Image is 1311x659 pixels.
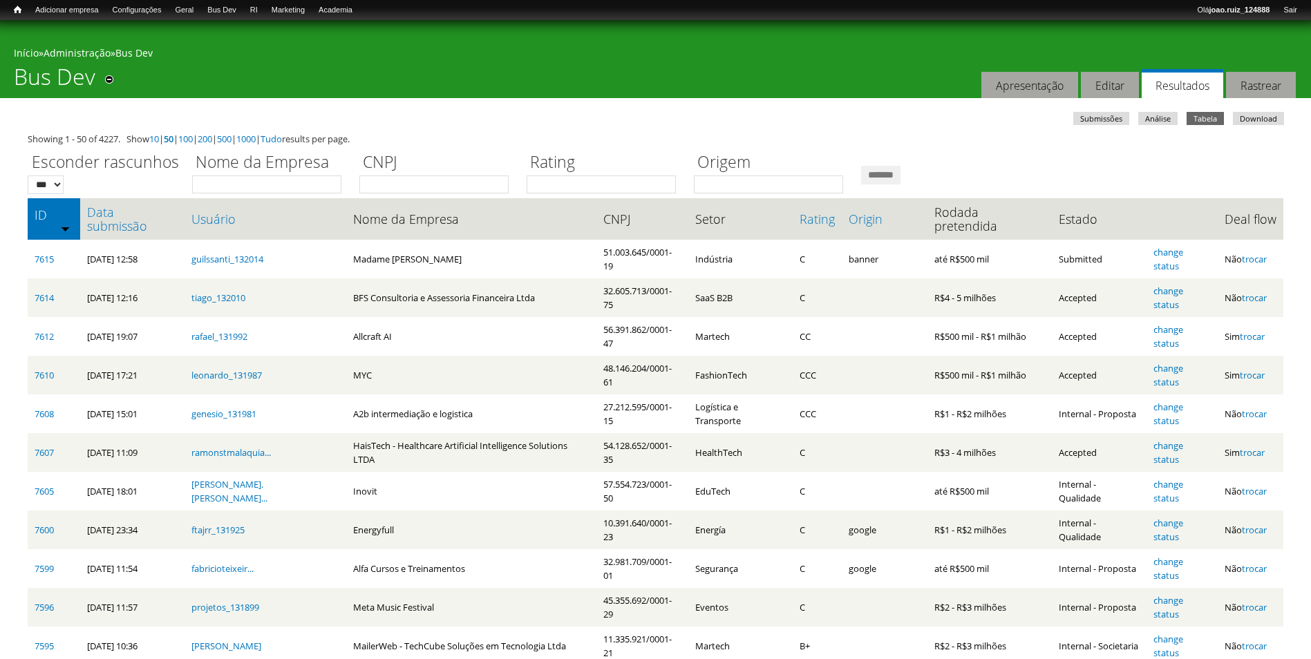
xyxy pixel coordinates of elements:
label: Esconder rascunhos [28,151,183,175]
td: Internal - Proposta [1052,394,1147,433]
td: 45.355.692/0001-29 [596,588,688,627]
td: HaisTech - Healthcare Artificial Intelligence Solutions LTDA [346,433,597,472]
td: Não [1218,278,1283,317]
td: C [793,588,842,627]
td: Eventos [688,588,793,627]
th: CNPJ [596,198,688,240]
td: 54.128.652/0001-35 [596,433,688,472]
td: Não [1218,588,1283,627]
a: trocar [1240,446,1265,459]
a: change status [1153,401,1183,427]
td: [DATE] 23:34 [80,510,185,549]
td: BFS Consultoria e Assessoria Financeira Ltda [346,278,597,317]
a: Adicionar empresa [28,3,106,17]
a: Bus Dev [200,3,243,17]
td: 32.605.713/0001-75 [596,278,688,317]
td: C [793,549,842,588]
a: change status [1153,594,1183,620]
a: 100 [178,133,193,145]
img: ordem crescente [61,224,70,233]
td: Internal - Proposta [1052,549,1147,588]
td: [DATE] 17:21 [80,356,185,394]
td: R$4 - 5 milhões [927,278,1052,317]
td: [DATE] 15:01 [80,394,185,433]
a: trocar [1242,253,1267,265]
td: 56.391.862/0001-47 [596,317,688,356]
a: change status [1153,362,1183,388]
a: genesio_131981 [191,408,256,420]
a: tiago_132010 [191,292,245,304]
a: change status [1153,633,1183,659]
td: Martech [688,317,793,356]
td: R$1 - R$2 milhões [927,394,1052,433]
a: 7614 [35,292,54,304]
label: Origem [694,151,852,175]
td: [DATE] 12:58 [80,240,185,278]
td: 51.003.645/0001-19 [596,240,688,278]
td: CCC [793,356,842,394]
td: até R$500 mil [927,549,1052,588]
td: Accepted [1052,317,1147,356]
a: change status [1153,323,1183,350]
a: Administração [44,46,111,59]
td: até R$500 mil [927,240,1052,278]
a: trocar [1242,408,1267,420]
a: 7605 [35,485,54,497]
td: Accepted [1052,278,1147,317]
a: 10 [149,133,159,145]
a: 500 [217,133,232,145]
td: 48.146.204/0001-61 [596,356,688,394]
th: Rodada pretendida [927,198,1052,240]
td: CCC [793,394,842,433]
a: Submissões [1073,112,1129,125]
a: Editar [1081,72,1139,99]
a: Bus Dev [115,46,153,59]
a: trocar [1240,330,1265,343]
a: 7600 [35,524,54,536]
td: Madame [PERSON_NAME] [346,240,597,278]
a: ramonstmalaquia... [191,446,271,459]
a: leonardo_131987 [191,369,262,381]
td: [DATE] 11:57 [80,588,185,627]
div: » » [14,46,1297,64]
a: Origin [849,212,921,226]
a: Configurações [106,3,169,17]
a: RI [243,3,265,17]
a: Tudo [261,133,282,145]
a: trocar [1242,601,1267,613]
td: Submitted [1052,240,1147,278]
td: Segurança [688,549,793,588]
a: guilssanti_132014 [191,253,263,265]
a: 50 [164,133,173,145]
td: Sim [1218,356,1283,394]
a: Geral [168,3,200,17]
a: Análise [1138,112,1178,125]
a: trocar [1242,640,1267,652]
td: EduTech [688,472,793,510]
td: C [793,510,842,549]
label: Nome da Empresa [192,151,350,175]
td: A2b intermediação e logistica [346,394,597,433]
a: Data submissão [87,205,178,233]
td: Logística e Transporte [688,394,793,433]
a: 7607 [35,446,54,459]
a: trocar [1242,485,1267,497]
a: Rastrear [1226,72,1296,99]
td: Não [1218,549,1283,588]
td: 32.981.709/0001-01 [596,549,688,588]
a: Apresentação [981,72,1078,99]
td: 57.554.723/0001-50 [596,472,688,510]
td: Inovit [346,472,597,510]
a: 7608 [35,408,54,420]
td: C [793,472,842,510]
td: Não [1218,240,1283,278]
a: Sair [1276,3,1304,17]
td: google [842,510,927,549]
td: Sim [1218,433,1283,472]
a: change status [1153,285,1183,311]
td: Internal - Proposta [1052,588,1147,627]
td: [DATE] 11:54 [80,549,185,588]
label: Rating [527,151,685,175]
label: CNPJ [359,151,518,175]
a: Marketing [265,3,312,17]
